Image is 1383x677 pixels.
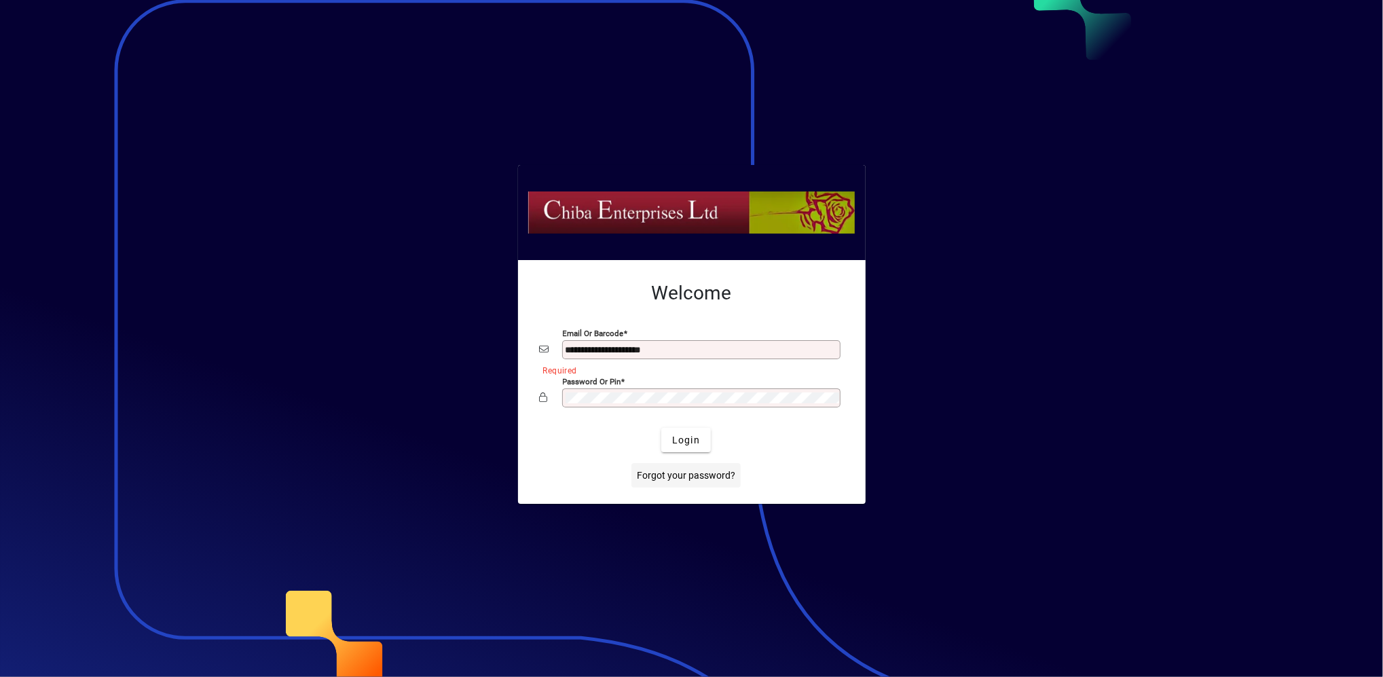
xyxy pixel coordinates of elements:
[672,433,700,447] span: Login
[661,428,711,452] button: Login
[563,377,621,386] mat-label: Password or Pin
[540,282,844,305] h2: Welcome
[543,363,833,377] mat-error: Required
[631,463,741,488] a: Forgot your password?
[563,329,624,338] mat-label: Email or Barcode
[637,469,735,483] span: Forgot your password?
